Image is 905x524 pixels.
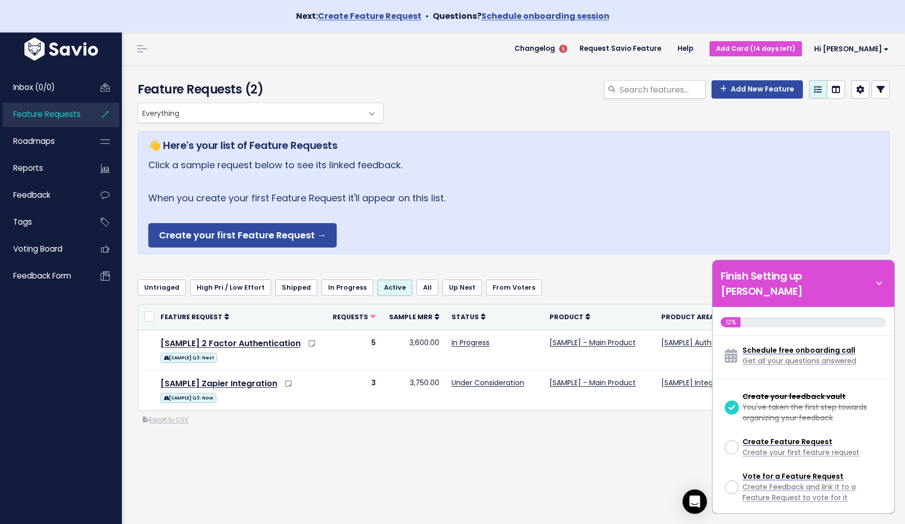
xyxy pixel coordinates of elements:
strong: Next: [296,10,422,22]
a: [SAMPLE] Integrations [661,378,737,388]
span: Product Area [661,313,714,321]
span: Vote for a Feature Request [742,471,844,481]
a: Product Area [661,312,721,322]
span: Sample MRR [389,313,433,321]
td: 3 [326,370,382,410]
a: Shipped [275,280,317,296]
a: [SAMPLE] Zapier Integration [160,378,277,389]
span: 5 [559,45,567,53]
p: Click a sample request below to see its linked feedback. When you create your first Feature Reque... [148,157,879,248]
strong: Questions? [433,10,609,22]
a: Vote for a Feature Request Create Feedback and link it to a Feature Request to vote for it [721,467,886,507]
span: Roadmaps [13,136,55,146]
a: Feedback form [3,264,84,288]
a: Product [550,312,590,322]
span: Hi [PERSON_NAME] [814,45,889,53]
a: Create your first Feature Request → [148,223,337,248]
a: High Pri / Low Effort [190,280,271,296]
a: [SAMPLE] 2 Factor Authentication [160,337,301,349]
a: Roadmaps [3,130,84,153]
img: logo-white.9d6f32f41409.svg [22,38,101,60]
span: Create your first feature request [742,447,859,457]
td: 3,600.00 [382,330,445,370]
a: Feature Requests [3,103,84,126]
span: Everything [138,103,363,122]
span: Status [451,313,479,321]
a: Status [451,312,486,322]
td: 3,750.00 [382,370,445,410]
a: Reports [3,157,84,180]
a: [SAMPLE] - Main Product [550,337,636,348]
a: Create Feature Request Create your first feature request [721,433,886,462]
span: Voting Board [13,243,62,254]
a: Feature Request [160,312,229,322]
a: Help [669,41,701,56]
span: Product [550,313,584,321]
a: [SAMPLE] Q3: Next [160,351,217,363]
a: Active [377,280,412,296]
a: Schedule free onboarding call Get all your questions answered [721,341,886,371]
span: Feature Requests [13,109,81,119]
a: Add Card (14 days left) [709,41,802,56]
a: Export to CSV [143,416,188,424]
span: • [426,10,429,22]
a: Feedback [3,183,84,207]
a: Add New Feature [712,80,803,99]
span: Requests [333,313,368,321]
span: [SAMPLE] Q3: Now [160,393,216,403]
a: Request Savio Feature [571,41,669,56]
a: [SAMPLE] Authentication [661,337,748,348]
span: Feature Request [160,313,222,321]
span: Tags [13,217,32,227]
a: [SAMPLE] Q3: Now [160,391,216,404]
span: Everything [138,103,383,123]
a: Voting Board [3,237,84,261]
span: Create Feature Request [742,437,832,447]
span: Reports [13,163,43,173]
a: Inbox (0/0) [3,76,84,99]
a: Sample MRR [389,312,439,322]
span: Get all your questions answered [742,356,856,366]
a: In Progress [451,337,490,348]
a: Requests [333,312,376,322]
h5: Finish Setting up [PERSON_NAME] [721,268,872,299]
span: Create Feedback and link it to a Feature Request to vote for it [742,482,856,503]
h4: Feature Requests (2) [138,80,378,99]
a: Under Consideration [451,378,524,388]
span: Changelog [514,45,555,52]
a: In Progress [321,280,373,296]
a: All [416,280,438,296]
a: Untriaged [138,280,186,296]
div: Open Intercom Messenger [683,489,707,514]
a: Hi [PERSON_NAME] [802,41,897,57]
span: [SAMPLE] Q3: Next [160,353,217,363]
h5: 👋 Here's your list of Feature Requests [148,138,879,153]
ul: Filter feature requests [138,280,890,296]
span: Schedule free onboarding call [742,345,855,355]
span: Feedback form [13,270,71,281]
span: Inbox (0/0) [13,82,55,93]
div: 12% [721,317,740,327]
span: Feedback [13,190,50,200]
a: Create Feature Request [318,10,422,22]
a: [SAMPLE] - Main Product [550,378,636,388]
span: Create your feedback vault [742,391,846,402]
a: Tags [3,210,84,234]
a: From Voters [486,280,542,296]
a: Schedule onboarding session [481,10,609,22]
span: You've taken the first step towards organizing your feedback [742,402,867,423]
input: Search features... [619,80,705,99]
a: Up Next [442,280,482,296]
td: 5 [326,330,382,370]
